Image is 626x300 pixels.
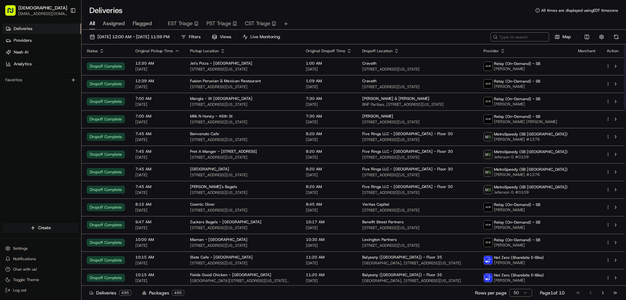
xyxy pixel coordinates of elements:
span: [DATE] [135,102,180,107]
span: MetroSpeedy (SB [GEOGRAPHIC_DATA]) [494,184,568,190]
span: [DEMOGRAPHIC_DATA] [18,5,67,11]
span: [STREET_ADDRESS][US_STATE] [190,119,295,125]
h1: Deliveries [89,5,123,16]
span: 10:30 AM [306,237,352,242]
span: Relay (On-Demand) - SB [494,237,540,243]
span: Balyasny ([GEOGRAPHIC_DATA]) - Floor 35 [362,255,442,260]
img: relay_logo_black.png [484,97,492,106]
input: Type to search [490,32,549,41]
button: Log out [3,286,79,295]
span: 8:45 AM [306,202,352,207]
div: 495 [119,290,131,296]
span: [PERSON_NAME] [PERSON_NAME] [494,119,557,124]
span: [PERSON_NAME] [494,66,540,71]
span: [STREET_ADDRESS][US_STATE] [362,243,473,248]
span: Flagged [133,20,152,27]
span: [STREET_ADDRESS][US_STATE] [362,225,473,230]
span: Relay (On-Demand) - SB [494,220,540,225]
span: [GEOGRAPHIC_DATA][STREET_ADDRESS][US_STATE][GEOGRAPHIC_DATA] [190,278,295,283]
span: [STREET_ADDRESS][US_STATE] [362,172,473,178]
span: [GEOGRAPHIC_DATA] [190,166,229,172]
span: [STREET_ADDRESS][US_STATE] [362,208,473,213]
span: Chat with us! [13,267,37,272]
span: [DATE] [135,208,180,213]
button: [DEMOGRAPHIC_DATA][EMAIL_ADDRESS][DOMAIN_NAME] [3,3,67,18]
button: [EMAIL_ADDRESS][DOMAIN_NAME] [18,11,67,16]
img: relay_logo_black.png [484,203,492,212]
span: [STREET_ADDRESS][US_STATE] [190,225,295,230]
button: Settings [3,244,79,253]
span: [DATE] [306,261,352,266]
span: 12:39 AM [135,78,180,84]
a: Providers [3,35,81,46]
span: Merchant [578,48,595,54]
span: [STREET_ADDRESS][US_STATE] [190,172,295,178]
span: EST Triage [168,20,193,27]
span: [DATE] [306,119,352,125]
span: 7:30 AM [306,114,352,119]
span: [DATE] [306,278,352,283]
span: Slate Cafe - [GEOGRAPHIC_DATA] [190,255,253,260]
span: [PERSON_NAME] [494,278,544,283]
span: Five Rings LLC - [GEOGRAPHIC_DATA] - Floor 30 [362,149,453,154]
span: Relay (On-Demand) - SB [494,202,540,207]
span: [PERSON_NAME] #1376 [494,172,568,177]
span: Relay (On-Demand) - SB [494,114,540,119]
img: net_zero_logo.png [484,274,492,282]
span: Nash AI [14,49,28,55]
span: 8:20 AM [306,184,352,189]
span: [STREET_ADDRESS][US_STATE] [362,137,473,142]
span: [DATE] [135,119,180,125]
span: [STREET_ADDRESS][US_STATE] [362,119,473,125]
div: Packages [142,290,184,296]
span: [STREET_ADDRESS][US_STATE] [190,243,295,248]
span: [PERSON_NAME] [362,114,393,119]
span: All times are displayed using EDT timezone [541,8,618,13]
span: [DATE] [135,67,180,72]
a: Nash AI [3,47,81,57]
span: 11:20 AM [306,255,352,260]
span: [STREET_ADDRESS][US_STATE] [190,102,295,107]
span: 7:30 AM [306,96,352,101]
span: Provider [484,48,499,54]
div: 495 [172,290,184,296]
img: metro_speed_logo.png [484,185,492,194]
span: BNP Paribas, [STREET_ADDRESS][US_STATE] [362,102,473,107]
div: Deliveries [89,290,131,296]
div: Action [606,48,619,54]
span: Assigned [103,20,125,27]
span: 12:30 AM [135,61,180,66]
span: [DATE] [135,278,180,283]
span: [STREET_ADDRESS][US_STATE] [190,208,295,213]
p: Rows per page [475,290,507,296]
span: MetroSpeedy (SB [GEOGRAPHIC_DATA]) [494,149,568,154]
img: metro_speed_logo.png [484,150,492,159]
span: 10:15 AM [135,272,180,277]
span: [DATE] [135,172,180,178]
button: Create [3,223,79,233]
span: [DATE] [306,84,352,89]
span: [DATE] 12:00 AM - [DATE] 11:59 PM [97,34,170,40]
span: [DATE] [306,102,352,107]
span: MetroSpeedy (SB [GEOGRAPHIC_DATA]) [494,132,568,137]
span: Balyasny ([GEOGRAPHIC_DATA]) - Floor 35 [362,272,442,277]
span: [DATE] [306,243,352,248]
img: relay_logo_black.png [484,238,492,247]
span: [DATE] [306,208,352,213]
span: 8:15 AM [135,202,180,207]
span: Deliveries [14,26,32,32]
span: 7:45 AM [135,184,180,189]
span: 7:00 AM [135,96,180,101]
span: [PERSON_NAME] #1376 [494,137,568,142]
button: Views [209,32,234,41]
span: [GEOGRAPHIC_DATA], [STREET_ADDRESS][US_STATE] [362,261,473,266]
span: Fusion Peruvian & Mexican Restaurant [190,78,261,84]
span: CST Triage [245,20,270,27]
span: Settings [13,246,28,251]
span: Pickup Location [190,48,219,54]
span: [PERSON_NAME] [494,207,540,213]
span: [STREET_ADDRESS][US_STATE] [190,137,295,142]
button: Refresh [612,32,621,41]
span: Relay (On-Demand) - SB [494,61,540,66]
span: [STREET_ADDRESS][US_STATE] [362,155,473,160]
